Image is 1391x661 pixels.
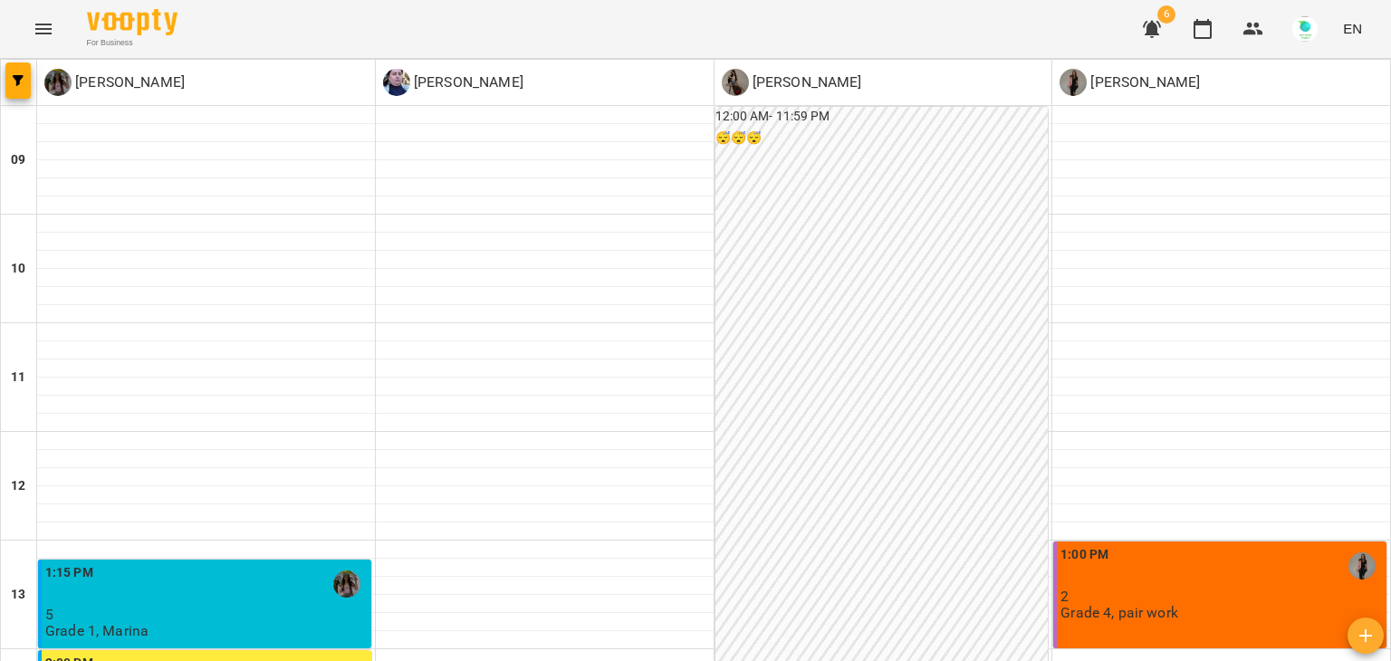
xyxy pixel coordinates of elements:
img: А [722,69,749,96]
a: Л [PERSON_NAME] [383,69,523,96]
label: 1:15 PM [45,563,93,583]
div: Марина Четверня [44,69,185,96]
a: А [PERSON_NAME] [722,69,862,96]
img: Ю [1060,69,1087,96]
a: Ю [PERSON_NAME] [1060,69,1200,96]
h6: 😴😴😴 [715,129,1049,148]
span: EN [1343,19,1362,38]
button: Add lesson [1348,618,1384,654]
h6: 12 [11,476,25,496]
p: Grade 1, Marina [45,623,149,638]
img: М [44,69,72,96]
a: М [PERSON_NAME] [44,69,185,96]
p: [PERSON_NAME] [410,72,523,93]
img: Л [383,69,410,96]
p: [PERSON_NAME] [749,72,862,93]
span: For Business [87,37,177,49]
p: Grade 4, pair work [1060,605,1178,620]
h6: 10 [11,259,25,279]
p: [PERSON_NAME] [72,72,185,93]
h6: 12:00 AM - 11:59 PM [715,107,1049,127]
img: Марина Четверня [333,570,360,598]
span: 6 [1157,5,1175,24]
label: 1:00 PM [1060,545,1108,565]
h6: 11 [11,368,25,388]
h6: 13 [11,585,25,605]
button: EN [1336,12,1369,45]
button: Menu [22,7,65,51]
p: 5 [45,607,368,622]
img: bbf80086e43e73aae20379482598e1e8.jpg [1292,16,1318,42]
img: Юлія Нікітюк [1348,552,1376,580]
div: Юлія Нікітюк [1060,69,1200,96]
div: Людмила Рудяга [383,69,523,96]
img: Voopty Logo [87,9,177,35]
h6: 09 [11,150,25,170]
p: 2 [1060,589,1383,604]
p: [PERSON_NAME] [1087,72,1200,93]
